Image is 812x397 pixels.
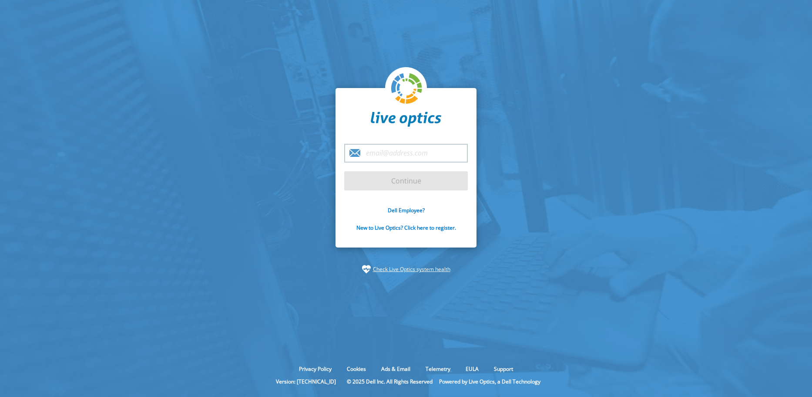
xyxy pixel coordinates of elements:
a: New to Live Optics? Click here to register. [356,224,456,231]
a: EULA [459,365,485,373]
a: Privacy Policy [292,365,338,373]
img: liveoptics-word.svg [371,112,441,127]
a: Telemetry [419,365,457,373]
img: status-check-icon.svg [362,265,371,274]
a: Ads & Email [375,365,417,373]
a: Dell Employee? [388,207,425,214]
li: © 2025 Dell Inc. All Rights Reserved [342,378,437,385]
img: liveoptics-logo.svg [391,73,423,105]
a: Cookies [340,365,372,373]
a: Support [487,365,520,373]
li: Powered by Live Optics, a Dell Technology [439,378,540,385]
li: Version: [TECHNICAL_ID] [272,378,340,385]
a: Check Live Optics system health [373,265,450,274]
input: email@address.com [344,144,468,163]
